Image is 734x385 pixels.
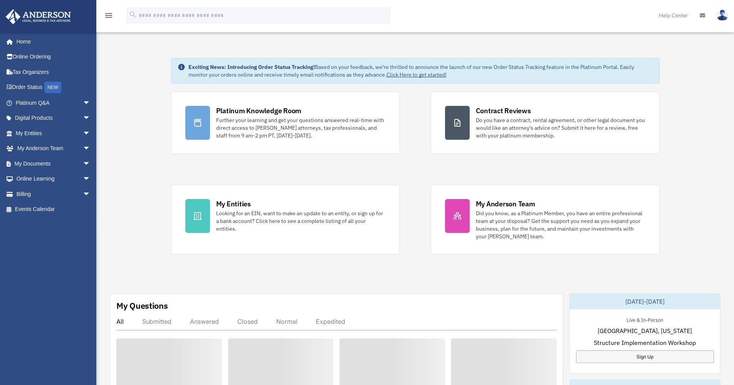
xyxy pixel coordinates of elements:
a: Click Here to get started! [386,71,447,78]
a: Sign Up [576,350,714,363]
a: My Entities Looking for an EIN, want to make an update to an entity, or sign up for a bank accoun... [171,185,400,254]
span: arrow_drop_down [83,186,98,202]
div: Do you have a contract, rental agreement, or other legal document you would like an attorney's ad... [476,116,645,139]
div: My Entities [216,199,251,209]
div: Live & In-Person [620,315,669,323]
a: My Anderson Team Did you know, as a Platinum Member, you have an entire professional team at your... [431,185,660,254]
i: search [129,10,137,19]
a: Platinum Q&Aarrow_drop_down [5,95,102,110]
div: Closed [237,318,258,325]
span: arrow_drop_down [83,171,98,187]
a: Contract Reviews Do you have a contract, rental agreement, or other legal document you would like... [431,92,660,154]
div: Further your learning and get your questions answered real-time with direct access to [PERSON_NAM... [216,116,386,139]
div: Answered [190,318,219,325]
span: Structure Implementation Workshop [594,338,696,347]
div: All [116,318,124,325]
img: Anderson Advisors Platinum Portal [3,9,73,24]
div: Contract Reviews [476,106,531,115]
a: Platinum Knowledge Room Further your learning and get your questions answered real-time with dire... [171,92,400,154]
a: Online Learningarrow_drop_down [5,171,102,187]
a: menu [104,13,113,20]
span: arrow_drop_down [83,141,98,157]
strong: Exciting News: Introducing Order Status Tracking! [188,64,315,70]
div: NEW [44,82,61,93]
a: Events Calendar [5,202,102,217]
div: Expedited [316,318,345,325]
span: arrow_drop_down [83,156,98,172]
div: My Anderson Team [476,199,535,209]
a: My Documentsarrow_drop_down [5,156,102,171]
a: Order StatusNEW [5,80,102,95]
div: My Questions [116,300,168,311]
a: Online Ordering [5,49,102,65]
div: Platinum Knowledge Room [216,106,302,115]
div: Submitted [142,318,171,325]
div: Did you know, as a Platinum Member, you have an entire professional team at your disposal? Get th... [476,209,645,240]
a: My Anderson Teamarrow_drop_down [5,141,102,156]
a: My Entitiesarrow_drop_down [5,126,102,141]
div: [DATE]-[DATE] [570,294,720,309]
a: Billingarrow_drop_down [5,186,102,202]
span: arrow_drop_down [83,126,98,141]
span: [GEOGRAPHIC_DATA], [US_STATE] [598,326,692,335]
div: Normal [276,318,297,325]
img: User Pic [717,10,728,21]
a: Tax Organizers [5,64,102,80]
span: arrow_drop_down [83,95,98,111]
div: Looking for an EIN, want to make an update to an entity, or sign up for a bank account? Click her... [216,209,386,233]
a: Home [5,34,98,49]
span: arrow_drop_down [83,110,98,126]
i: menu [104,11,113,20]
div: Based on your feedback, we're thrilled to announce the launch of our new Order Status Tracking fe... [188,63,653,79]
a: Digital Productsarrow_drop_down [5,110,102,126]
